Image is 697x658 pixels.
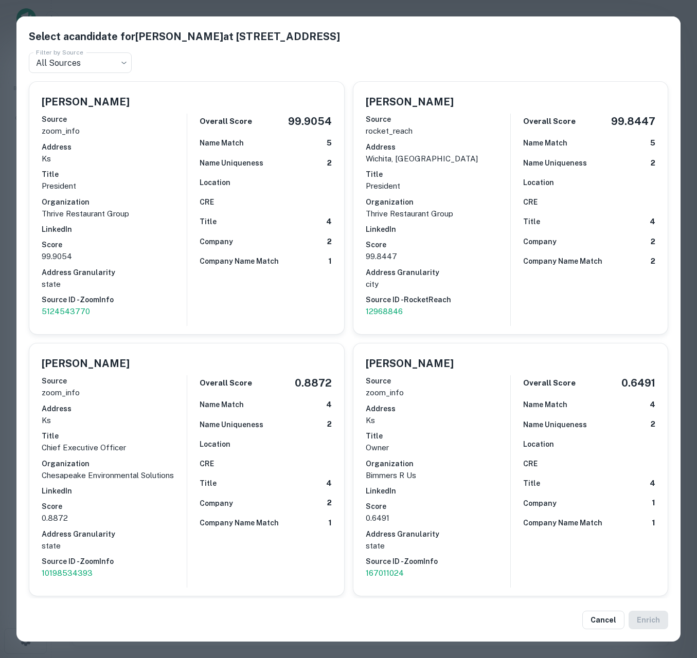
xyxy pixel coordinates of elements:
p: zoom_info [366,387,511,399]
h6: 1 [328,517,332,529]
h6: Name Uniqueness [523,157,587,169]
p: ks [366,414,511,427]
h6: CRE [523,196,538,208]
h6: Source ID - ZoomInfo [42,294,187,305]
p: Bimmers R Us [366,469,511,482]
h6: Title [200,478,217,489]
h5: 0.6491 [621,375,655,391]
h5: [PERSON_NAME] [366,94,454,109]
h6: Name Uniqueness [200,157,263,169]
p: 167011024 [366,567,511,579]
h6: 2 [327,157,332,169]
h6: Address [366,141,511,153]
h6: Overall Score [523,116,576,127]
p: wichita, [GEOGRAPHIC_DATA] [366,153,511,165]
h6: 2 [651,157,655,169]
p: zoom_info [42,387,187,399]
h6: Score [366,239,511,250]
p: Thrive Restaurant Group [42,208,187,220]
h6: 2 [651,418,655,430]
h6: 2 [327,497,332,509]
p: Chief Executive Officer [42,442,187,454]
h6: Name Match [200,137,244,149]
h5: 99.9054 [288,114,332,129]
p: Thrive Restaurant Group [366,208,511,220]
p: Chesapeake Environmental Solutions [42,469,187,482]
h6: Company [200,498,233,509]
p: rocket_reach [366,125,511,137]
h6: Company Name Match [523,517,602,528]
h6: Source ID - ZoomInfo [366,556,511,567]
h6: Score [42,501,187,512]
h6: Location [523,177,554,188]
h6: Address Granularity [366,267,511,278]
h6: Name Match [523,399,567,410]
p: zoom_info [42,125,187,137]
h6: 4 [326,399,332,411]
h6: Company Name Match [200,517,279,528]
h6: Company Name Match [523,255,602,267]
h6: Company [523,236,557,247]
h6: Title [523,216,540,227]
h6: Overall Score [200,116,252,127]
h6: 2 [651,255,655,267]
button: Cancel [582,611,624,629]
h6: CRE [200,458,214,469]
label: Filter by Source [36,48,83,57]
h6: Location [523,438,554,450]
p: 99.9054 [42,250,187,263]
h5: [PERSON_NAME] [42,356,130,371]
h6: Address Granularity [42,528,187,540]
h6: Title [523,478,540,489]
h6: Overall Score [523,377,576,389]
h6: 4 [650,478,655,489]
h6: 5 [650,137,655,149]
h6: Score [42,239,187,250]
h6: CRE [200,196,214,208]
h6: 2 [327,418,332,430]
p: 0.8872 [42,512,187,524]
h6: Name Uniqueness [200,419,263,430]
h5: [PERSON_NAME] [42,94,130,109]
a: 10198534393 [42,567,187,579]
p: state [42,540,187,552]
h6: Company Name Match [200,255,279,267]
h6: Title [366,430,511,442]
p: state [42,278,187,290]
h6: Name Uniqueness [523,419,587,430]
h5: 99.8447 [611,114,655,129]
p: Owner [366,442,511,454]
h6: 1 [652,497,655,509]
h6: Address [42,403,187,414]
h6: LinkedIn [366,224,511,235]
h6: Location [200,438,230,450]
h6: Source [42,375,187,387]
h6: Address Granularity [42,267,187,278]
h6: Organization [366,458,511,469]
h6: Title [366,169,511,180]
h6: Source [366,114,511,125]
h6: Title [42,430,187,442]
h6: CRE [523,458,538,469]
h6: Title [200,216,217,227]
a: 5124543770 [42,305,187,318]
iframe: Chat Widget [646,576,697,625]
h6: Source [366,375,511,387]
p: President [366,180,511,192]
h6: 2 [327,236,332,248]
p: 0.6491 [366,512,511,524]
h6: 5 [327,137,332,149]
p: ks [42,153,187,165]
h6: Source ID - RocketReach [366,294,511,305]
h6: 4 [650,399,655,411]
p: city [366,278,511,290]
h6: 4 [326,216,332,228]
h6: Title [42,169,187,180]
h6: Address [42,141,187,153]
h5: Select a candidate for [PERSON_NAME] at [STREET_ADDRESS] [29,29,668,44]
a: 12968846 [366,305,511,318]
h6: Organization [366,196,511,208]
h6: Source ID - ZoomInfo [42,556,187,567]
